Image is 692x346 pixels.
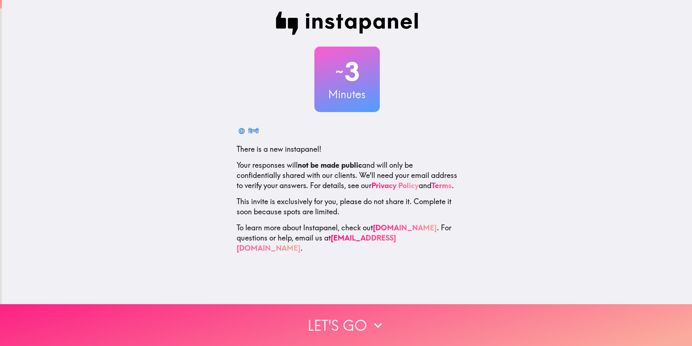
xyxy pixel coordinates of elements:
[373,223,437,232] a: [DOMAIN_NAME]
[314,57,380,87] h2: 3
[248,126,259,136] div: हिन्दी
[314,87,380,102] h3: Minutes
[237,233,396,252] a: [EMAIL_ADDRESS][DOMAIN_NAME]
[276,12,418,35] img: Instapanel
[334,61,345,83] span: ~
[237,124,262,138] button: हिन्दी
[237,196,458,217] p: This invite is exclusively for you, please do not share it. Complete it soon because spots are li...
[431,181,452,190] a: Terms
[298,160,362,170] b: not be made public
[237,223,458,253] p: To learn more about Instapanel, check out . For questions or help, email us at .
[237,144,321,154] span: There is a new instapanel!
[237,160,458,191] p: Your responses will and will only be confidentially shared with our clients. We'll need your emai...
[371,181,419,190] a: Privacy Policy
